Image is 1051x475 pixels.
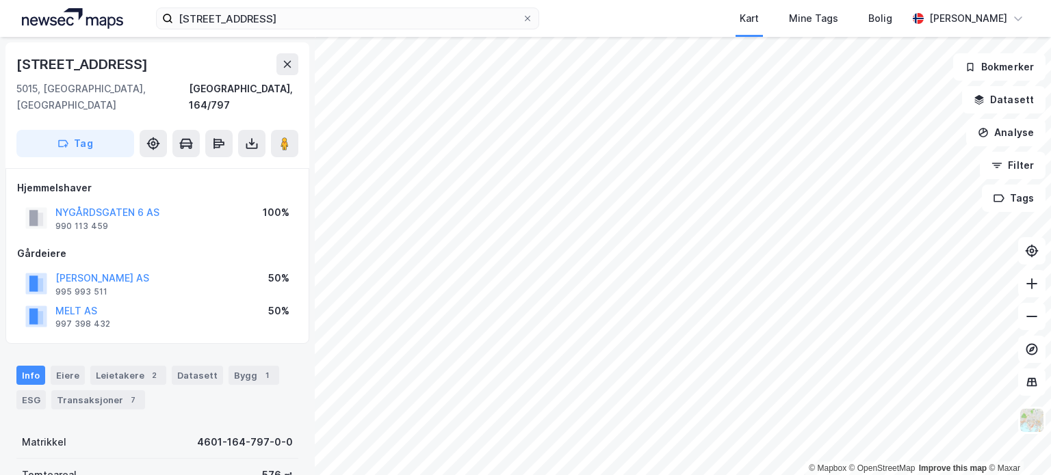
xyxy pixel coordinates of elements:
[268,270,289,286] div: 50%
[740,10,759,27] div: Kart
[263,204,289,221] div: 100%
[919,463,987,473] a: Improve this map
[17,180,298,196] div: Hjemmelshaver
[260,368,274,382] div: 1
[22,8,123,29] img: logo.a4113a55bc3d86da70a041830d287a7e.svg
[55,221,108,232] div: 990 113 459
[16,53,151,75] div: [STREET_ADDRESS]
[1019,407,1045,433] img: Z
[197,434,293,450] div: 4601-164-797-0-0
[51,366,85,385] div: Eiere
[17,245,298,262] div: Gårdeiere
[147,368,161,382] div: 2
[22,434,66,450] div: Matrikkel
[16,130,134,157] button: Tag
[953,53,1046,81] button: Bokmerker
[16,81,189,113] div: 5015, [GEOGRAPHIC_DATA], [GEOGRAPHIC_DATA]
[868,10,892,27] div: Bolig
[982,185,1046,212] button: Tags
[172,366,223,385] div: Datasett
[173,8,522,29] input: Søk på adresse, matrikkel, gårdeiere, leietakere eller personer
[55,286,107,297] div: 995 993 511
[55,318,110,329] div: 997 398 432
[849,463,916,473] a: OpenStreetMap
[51,390,145,409] div: Transaksjoner
[90,366,166,385] div: Leietakere
[929,10,1007,27] div: [PERSON_NAME]
[789,10,838,27] div: Mine Tags
[983,409,1051,475] iframe: Chat Widget
[229,366,279,385] div: Bygg
[980,152,1046,179] button: Filter
[966,119,1046,146] button: Analyse
[16,390,46,409] div: ESG
[983,409,1051,475] div: Kontrollprogram for chat
[16,366,45,385] div: Info
[809,463,846,473] a: Mapbox
[126,393,140,407] div: 7
[189,81,298,113] div: [GEOGRAPHIC_DATA], 164/797
[268,303,289,319] div: 50%
[962,86,1046,113] button: Datasett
